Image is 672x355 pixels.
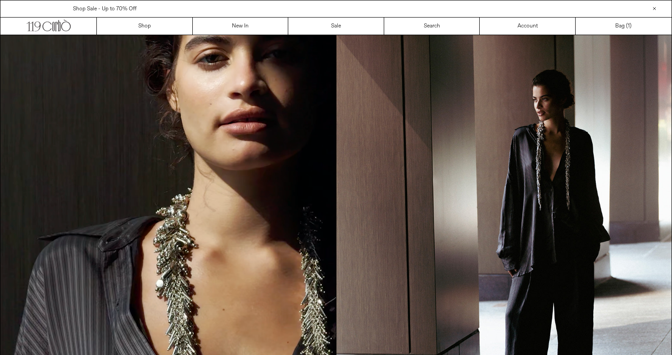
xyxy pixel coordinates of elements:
[384,18,480,35] a: Search
[628,22,631,30] span: )
[97,18,193,35] a: Shop
[193,18,289,35] a: New In
[480,18,576,35] a: Account
[576,18,672,35] a: Bag ()
[628,22,630,30] span: 1
[73,5,136,13] a: Shop Sale - Up to 70% Off
[288,18,384,35] a: Sale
